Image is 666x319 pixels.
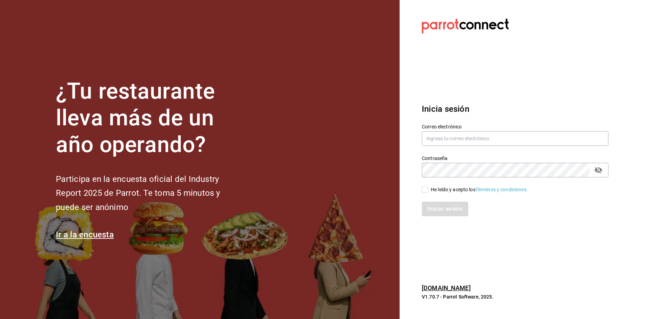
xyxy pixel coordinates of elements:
h3: Inicia sesión [422,103,608,115]
h2: Participa en la encuesta oficial del Industry Report 2025 de Parrot. Te toma 5 minutos y puede se... [56,172,243,215]
label: Contraseña [422,156,608,161]
label: Correo electrónico [422,124,608,129]
a: Términos y condiciones. [476,187,528,192]
button: passwordField [592,164,604,176]
h1: ¿Tu restaurante lleva más de un año operando? [56,78,243,158]
div: He leído y acepto los [431,186,528,193]
a: [DOMAIN_NAME] [422,284,471,292]
input: Ingresa tu correo electrónico [422,131,608,146]
p: V1.70.7 - Parrot Software, 2025. [422,293,608,300]
a: Ir a la encuesta [56,230,114,240]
